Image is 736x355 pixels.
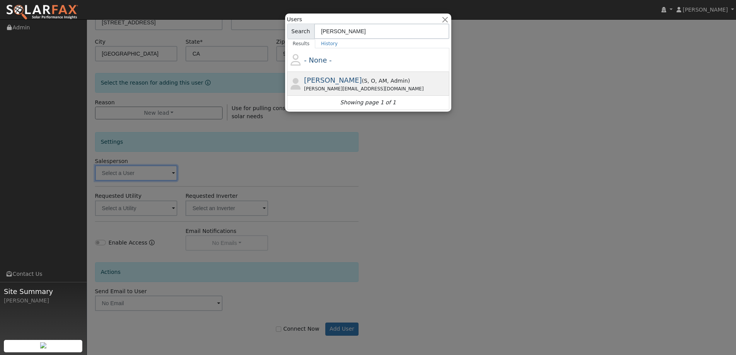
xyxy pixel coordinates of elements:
[4,297,83,305] div: [PERSON_NAME]
[683,7,728,13] span: [PERSON_NAME]
[287,24,314,39] span: Search
[40,342,46,348] img: retrieve
[304,56,331,64] span: - None -
[387,78,408,84] span: Admin
[287,39,316,48] a: Results
[367,78,375,84] span: Owner
[304,76,362,84] span: [PERSON_NAME]
[6,4,78,20] img: SolarFax
[340,99,396,107] i: Showing page 1 of 1
[375,78,387,84] span: Account Manager
[4,286,83,297] span: Site Summary
[304,85,447,92] div: [PERSON_NAME][EMAIL_ADDRESS][DOMAIN_NAME]
[315,39,343,48] a: History
[362,78,410,84] span: ( )
[364,78,367,84] span: Salesperson
[287,15,302,24] span: Users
